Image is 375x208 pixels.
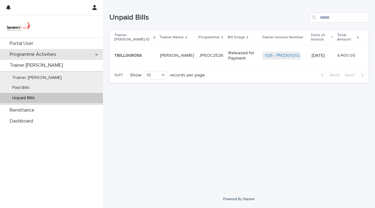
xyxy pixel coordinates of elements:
[326,73,340,77] span: Back
[144,72,159,79] div: 10
[309,12,369,22] input: Search
[312,53,333,58] p: [DATE]
[223,197,255,201] a: Powered By Stacker
[198,34,220,41] p: Programme
[338,52,357,58] p: £ 400.00
[311,32,329,43] p: Date of Invoice
[7,41,38,46] p: Portal User
[345,73,358,77] span: Next
[265,53,303,58] a: 028 - PM23092025
[160,52,195,58] p: Paddy Maguire
[342,72,369,78] button: Next
[130,73,141,78] p: Show
[337,32,355,43] p: Total Amount
[262,34,303,41] p: Trainer Invoice Number
[7,107,39,113] p: Remittance
[159,34,184,41] p: Trainer Name
[114,32,152,43] p: Trainer [PERSON_NAME] ID
[7,75,67,80] p: Trainer [PERSON_NAME]
[316,72,342,78] button: Back
[199,52,225,58] p: JPSOC2526
[109,45,369,66] tr: TBILL008056TBILL008056 [PERSON_NAME][PERSON_NAME] JPSOC2526JPSOC2526 Released for Payment028 - PM...
[109,68,128,83] p: 1 of 1
[7,118,38,124] p: Dashboard
[170,73,205,78] p: records per page
[114,52,143,58] p: TBILL008056
[7,62,68,68] p: Trainer [PERSON_NAME]
[7,51,61,57] p: Programme Activities
[7,95,40,101] p: Unpaid Bills
[5,20,33,33] img: UVamC7uQTJC0k9vuxGLS
[228,51,257,61] p: Released for Payment
[7,85,35,90] p: Paid Bills
[228,34,245,41] p: Bill Stage
[109,13,307,22] h1: Unpaid Bills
